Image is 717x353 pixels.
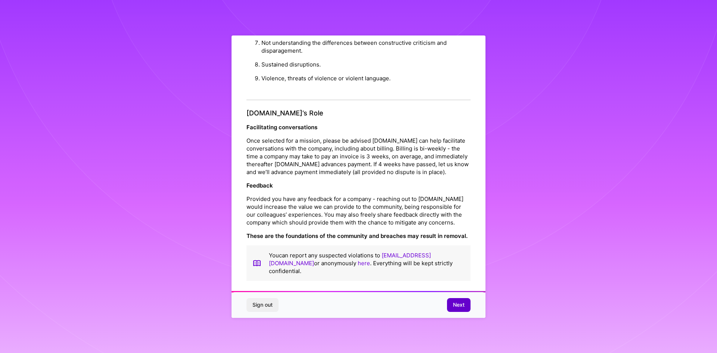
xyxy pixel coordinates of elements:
[269,251,465,275] p: You can report any suspected violations to or anonymously . Everything will be kept strictly conf...
[246,182,273,189] strong: Feedback
[261,71,471,85] li: Violence, threats of violence or violent language.
[252,251,261,275] img: book icon
[447,298,471,312] button: Next
[453,301,465,309] span: Next
[358,260,370,267] a: here
[261,36,471,58] li: Not understanding the differences between constructive criticism and disparagement.
[246,232,468,239] strong: These are the foundations of the community and breaches may result in removal.
[261,58,471,71] li: Sustained disruptions.
[246,195,471,226] p: Provided you have any feedback for a company - reaching out to [DOMAIN_NAME] would increase the v...
[246,109,471,117] h4: [DOMAIN_NAME]’s Role
[246,298,279,312] button: Sign out
[252,301,273,309] span: Sign out
[246,137,471,176] p: Once selected for a mission, please be advised [DOMAIN_NAME] can help facilitate conversations wi...
[246,124,317,131] strong: Facilitating conversations
[269,252,431,267] a: [EMAIL_ADDRESS][DOMAIN_NAME]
